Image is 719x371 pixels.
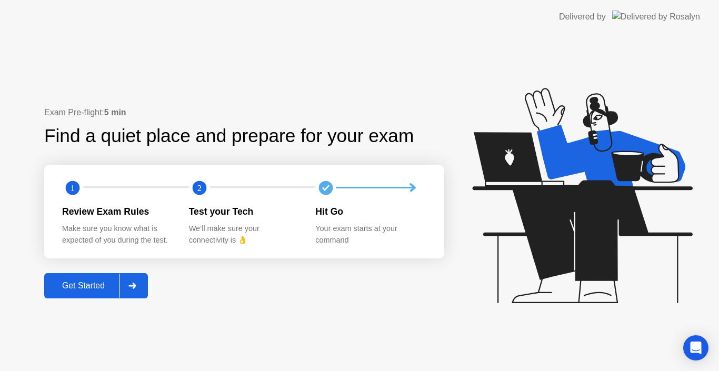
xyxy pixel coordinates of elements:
[44,273,148,298] button: Get Started
[44,106,444,119] div: Exam Pre-flight:
[315,223,425,246] div: Your exam starts at your command
[62,223,172,246] div: Make sure you know what is expected of you during the test.
[189,223,299,246] div: We’ll make sure your connectivity is 👌
[62,205,172,218] div: Review Exam Rules
[612,11,700,23] img: Delivered by Rosalyn
[683,335,708,360] div: Open Intercom Messenger
[44,122,415,150] div: Find a quiet place and prepare for your exam
[47,281,119,290] div: Get Started
[315,205,425,218] div: Hit Go
[104,108,126,117] b: 5 min
[71,183,75,193] text: 1
[197,183,202,193] text: 2
[189,205,299,218] div: Test your Tech
[559,11,606,23] div: Delivered by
